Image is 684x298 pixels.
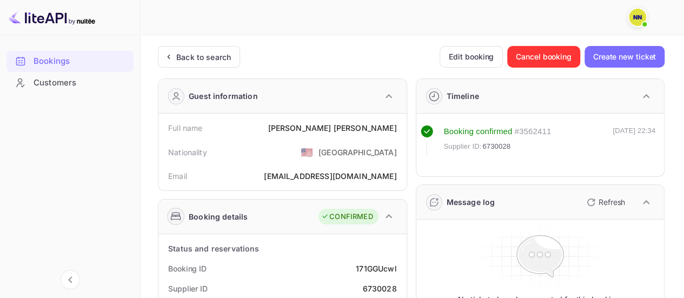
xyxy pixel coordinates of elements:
[9,9,95,26] img: LiteAPI logo
[6,51,134,71] a: Bookings
[6,72,134,92] a: Customers
[168,263,207,274] div: Booking ID
[189,90,258,102] div: Guest information
[444,141,482,152] span: Supplier ID:
[447,90,479,102] div: Timeline
[34,77,128,89] div: Customers
[362,283,396,294] div: 6730028
[34,55,128,68] div: Bookings
[264,170,396,182] div: [EMAIL_ADDRESS][DOMAIN_NAME]
[599,196,625,208] p: Refresh
[629,9,646,26] img: N/A N/A
[168,283,208,294] div: Supplier ID
[268,122,396,134] div: [PERSON_NAME] [PERSON_NAME]
[318,147,397,158] div: [GEOGRAPHIC_DATA]
[444,125,513,138] div: Booking confirmed
[168,122,202,134] div: Full name
[613,125,655,157] div: [DATE] 22:34
[440,46,503,68] button: Edit booking
[507,46,580,68] button: Cancel booking
[301,142,313,162] span: United States
[6,51,134,72] div: Bookings
[585,46,665,68] button: Create new ticket
[356,263,396,274] div: 171GGUcwl
[447,196,495,208] div: Message log
[580,194,629,211] button: Refresh
[189,211,248,222] div: Booking details
[176,51,231,63] div: Back to search
[61,270,80,289] button: Collapse navigation
[168,170,187,182] div: Email
[168,147,207,158] div: Nationality
[168,243,259,254] div: Status and reservations
[482,141,510,152] span: 6730028
[6,72,134,94] div: Customers
[514,125,551,138] div: # 3562411
[321,211,373,222] div: CONFIRMED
